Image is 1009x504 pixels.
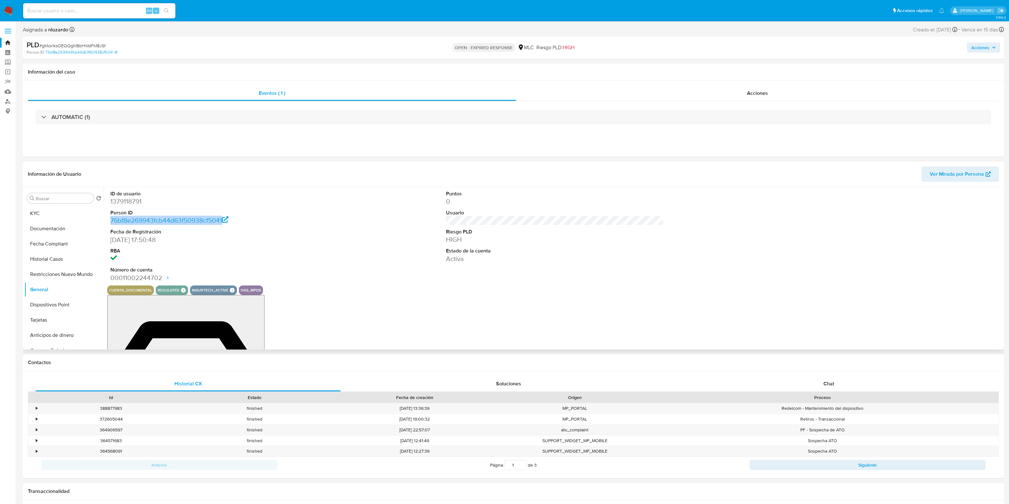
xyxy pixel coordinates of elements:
[36,196,91,201] input: Buscar
[147,8,152,14] span: Alt
[24,267,104,282] button: Restricciones Nuevo Mundo
[39,435,183,446] div: 364571683
[36,416,37,422] div: •
[646,414,999,424] div: Retiros - Transaccional
[110,197,328,206] dd: 1379118791
[110,216,229,225] a: 76bf8e269943fcb44d63f50938cf5041
[24,312,104,328] button: Tarjetas
[897,7,933,14] span: Accesos rápidos
[503,403,646,414] div: MP_PORTAL
[930,167,984,182] span: Ver Mirada por Persona
[326,425,503,435] div: [DATE] 22:57:07
[110,228,328,235] dt: Fecha de Registración
[651,394,994,401] div: Proceso
[36,405,37,411] div: •
[39,446,183,456] div: 364568091
[28,171,81,177] h1: Información de Usuario
[646,425,999,435] div: PF - Sospecha de ATO
[28,488,999,494] h1: Transaccionalidad
[259,89,285,97] span: Eventos ( 1 )
[326,435,503,446] div: [DATE] 12:41:49
[503,446,646,456] div: SUPPORT_WIDGET_MP_MOBILE
[24,328,104,343] button: Anticipos de dinero
[446,247,664,254] dt: Estado de la cuenta
[174,380,202,387] span: Historial CX
[24,221,104,236] button: Documentación
[23,7,175,15] input: Buscar usuario o caso...
[36,427,37,433] div: •
[29,196,35,201] button: Buscar
[110,273,328,282] dd: 00011002244702
[563,44,574,51] span: HIGH
[446,197,664,206] dd: 0
[823,380,834,387] span: Chat
[939,8,944,13] a: Notificaciones
[47,26,68,33] b: nluzardo
[110,247,328,254] dt: RBA
[39,403,183,414] div: 388877983
[508,394,642,401] div: Origen
[28,69,999,75] h1: Información del caso
[51,114,90,121] h3: AUTOMATIC (1)
[446,254,664,263] dd: Activa
[183,414,326,424] div: finished
[158,289,180,291] button: regulated
[446,235,664,244] dd: HIGH
[110,266,328,273] dt: Número de cuenta
[331,394,499,401] div: Fecha de creación
[503,414,646,424] div: MP_PORTAL
[187,394,322,401] div: Estado
[913,25,957,34] div: Creado el: [DATE]
[155,8,157,14] span: s
[96,196,101,203] button: Volver al orden por defecto
[44,394,178,401] div: Id
[747,89,768,97] span: Acciones
[183,435,326,446] div: finished
[921,167,999,182] button: Ver Mirada por Persona
[183,446,326,456] div: finished
[961,26,998,33] span: Vence en 15 días
[503,435,646,446] div: SUPPORT_WIDGET_MP_MOBILE
[24,236,104,252] button: Fecha Compliant
[750,460,986,470] button: Siguiente
[24,343,104,358] button: Cruces y Relaciones
[326,403,503,414] div: [DATE] 13:36:39
[534,462,537,468] span: 3
[241,289,261,291] button: has_mpos
[36,110,991,124] div: AUTOMATIC (1)
[39,43,106,49] span: # gMox1ksOEQQgM8bHWdFM8JSf
[27,40,39,50] b: PLD
[536,44,574,51] span: Riesgo PLD:
[36,438,37,444] div: •
[971,43,989,53] span: Acciones
[646,435,999,446] div: Sospecha ATO
[446,228,664,235] dt: Riesgo PLD
[27,49,44,55] b: Person ID
[646,403,999,414] div: Redelcom - Mantenimiento del dispositivo
[518,44,534,51] div: MLC
[109,289,152,291] button: cuenta_documental
[959,25,960,34] span: -
[39,425,183,435] div: 364906597
[503,425,646,435] div: ato_complaint
[646,446,999,456] div: Sospecha ATO
[110,235,328,244] dd: [DATE] 17:50:48
[960,8,995,14] p: camilafernanda.paredessaldano@mercadolibre.cl
[446,190,664,197] dt: Puntos
[490,460,537,470] span: Página de
[326,446,503,456] div: [DATE] 12:27:39
[41,460,277,470] button: Anterior
[183,425,326,435] div: finished
[192,289,228,291] button: insurtech_active
[24,282,104,297] button: General
[23,26,68,33] span: Asignado a
[446,209,664,216] dt: Usuario
[967,43,1000,53] button: Acciones
[326,414,503,424] div: [DATE] 19:00:32
[452,43,515,52] p: OPEN - EXPIRED RESPONSE
[45,49,117,55] a: 76bf8e269943fcb44d63f50938cf5041
[39,414,183,424] div: 372605044
[183,403,326,414] div: finished
[28,359,999,366] h1: Contactos
[24,297,104,312] button: Dispositivos Point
